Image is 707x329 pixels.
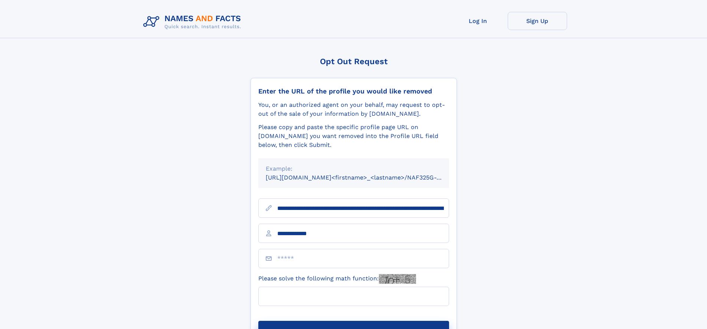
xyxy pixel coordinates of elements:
div: Example: [266,164,442,173]
img: Logo Names and Facts [140,12,247,32]
label: Please solve the following math function: [258,274,416,284]
a: Sign Up [508,12,567,30]
a: Log In [448,12,508,30]
div: Opt Out Request [251,57,457,66]
div: You, or an authorized agent on your behalf, may request to opt-out of the sale of your informatio... [258,101,449,118]
div: Enter the URL of the profile you would like removed [258,87,449,95]
div: Please copy and paste the specific profile page URL on [DOMAIN_NAME] you want removed into the Pr... [258,123,449,149]
small: [URL][DOMAIN_NAME]<firstname>_<lastname>/NAF325G-xxxxxxxx [266,174,463,181]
